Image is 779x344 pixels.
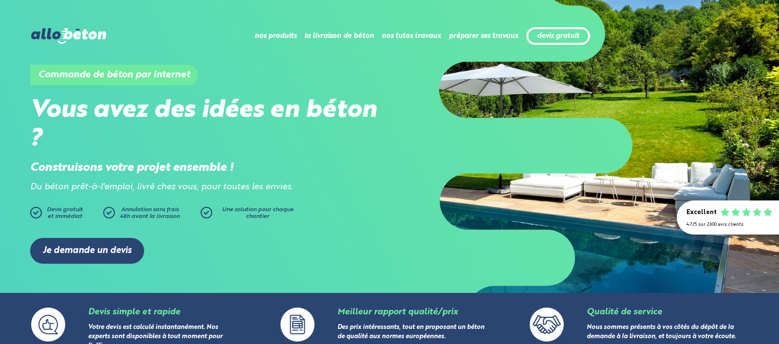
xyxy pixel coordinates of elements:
[537,32,579,40] a: devis gratuit
[337,324,484,340] a: Des prix intéressants, tout en proposant un béton de qualité aux normes européennes.
[587,308,662,316] a: Qualité de service
[30,238,144,264] a: Je demande un devis
[222,207,294,219] span: Une solution pour chaque chantier
[31,28,106,44] img: allobéton
[587,324,736,340] a: Nous sommes présents à vos côtés du dépôt de la demande à la livraison, et toujours à votre écoute.
[255,24,297,48] li: nos produits
[88,308,180,316] a: Devis simple et rapide
[30,96,389,154] h2: Vous avez des idées en béton ?
[686,222,769,227] div: 4.7/5 sur 2300 avis clients
[120,207,180,219] span: Annulation sans frais 48h avant la livraison
[382,24,441,48] li: nos tutos travaux
[304,24,374,48] li: la livraison de béton
[30,65,198,85] h1: Commande de béton par internet
[449,24,519,48] li: préparer ses travaux
[47,207,83,219] span: Devis gratuit et immédiat
[201,207,298,223] a: Une solution pour chaque chantier
[337,308,458,316] a: Meilleur rapport qualité/prix
[30,162,234,174] strong: Construisons votre projet ensemble !
[103,207,201,223] a: Annulation sans frais48h avant la livraison
[30,183,293,191] i: Du béton prêt-à-l'emploi, livré chez vous, pour toutes les envies.
[686,209,717,217] div: Excellent
[30,207,98,223] a: Devis gratuitet immédiat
